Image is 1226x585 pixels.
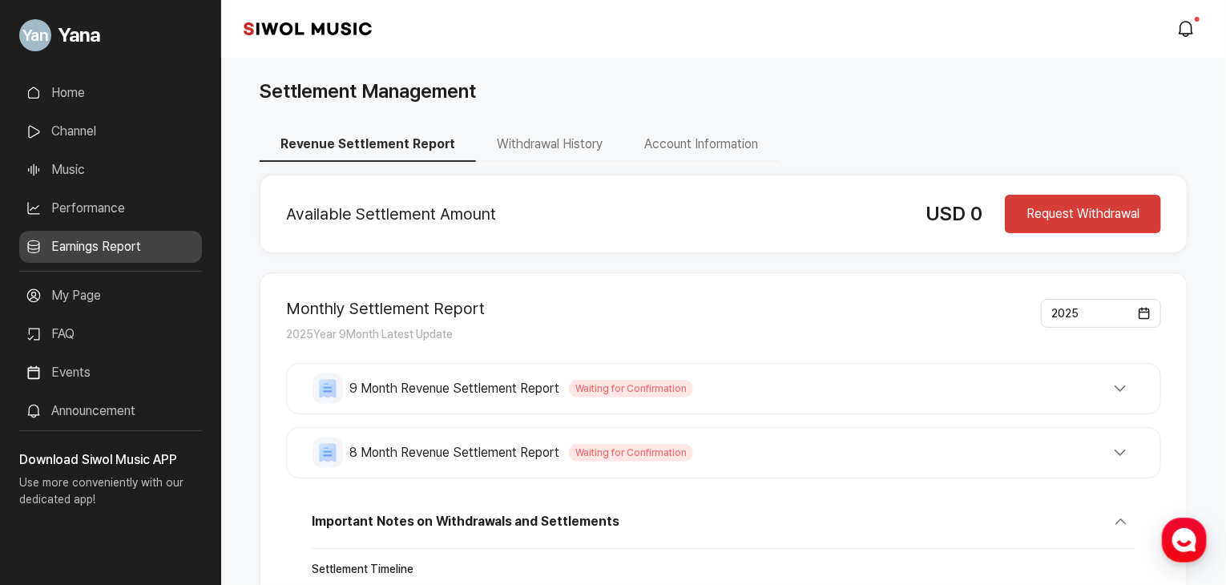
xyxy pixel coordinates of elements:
[19,450,202,470] h3: Download Siwol Music APP
[19,318,202,350] a: FAQ
[569,444,693,462] span: Waiting for Confirmation
[286,299,485,318] h2: Monthly Settlement Report
[623,128,779,162] button: Account Information
[19,357,202,389] a: Events
[41,476,69,489] span: Home
[207,452,308,492] a: Settings
[349,443,559,462] span: 8 Month Revenue Settlement Report
[19,192,202,224] a: Performance
[19,115,202,147] a: Channel
[19,77,202,109] a: Home
[349,379,559,398] span: 9 Month Revenue Settlement Report
[260,128,476,162] button: Revenue Settlement Report
[926,202,982,225] span: USD 0
[1005,195,1161,233] button: Request Withdrawal
[19,154,202,186] a: Music
[312,507,1135,549] button: Important Notes on Withdrawals and Settlements
[623,136,779,151] a: Account Information
[312,512,619,531] span: Important Notes on Withdrawals and Settlements
[19,231,202,263] a: Earnings Report
[476,128,623,162] button: Withdrawal History
[1041,299,1161,328] button: 2025
[286,204,900,224] h2: Available Settlement Amount
[19,395,202,427] a: Announcement
[237,476,276,489] span: Settings
[569,380,693,397] span: Waiting for Confirmation
[313,438,1135,468] button: 8 Month Revenue Settlement Report Waiting for Confirmation
[133,477,180,490] span: Messages
[260,136,476,151] a: Revenue Settlement Report
[260,77,476,106] h1: Settlement Management
[19,280,202,312] a: My Page
[286,328,453,341] span: 2025 Year 9 Month Latest Update
[106,452,207,492] a: Messages
[58,21,100,50] span: Yana
[5,452,106,492] a: Home
[1051,307,1079,320] span: 2025
[19,13,202,58] a: Go to My Profile
[476,136,623,151] a: Withdrawal History
[312,562,1135,578] strong: Settlement Timeline
[1172,13,1204,45] a: modal.notifications
[313,373,1135,404] button: 9 Month Revenue Settlement Report Waiting for Confirmation
[19,470,202,521] p: Use more conveniently with our dedicated app!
